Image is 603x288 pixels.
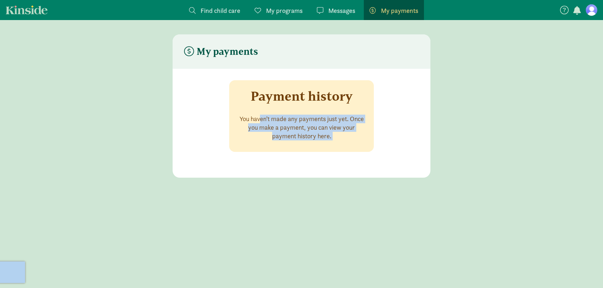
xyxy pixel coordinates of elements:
h4: My payments [184,46,258,57]
span: Find child care [201,6,240,15]
span: My payments [381,6,418,15]
span: Messages [328,6,355,15]
span: My programs [266,6,303,15]
p: You haven’t made any payments just yet. Once you make a payment, you can view your payment histor... [238,115,365,140]
h3: Payment history [251,89,353,103]
a: Kinside [6,5,48,14]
